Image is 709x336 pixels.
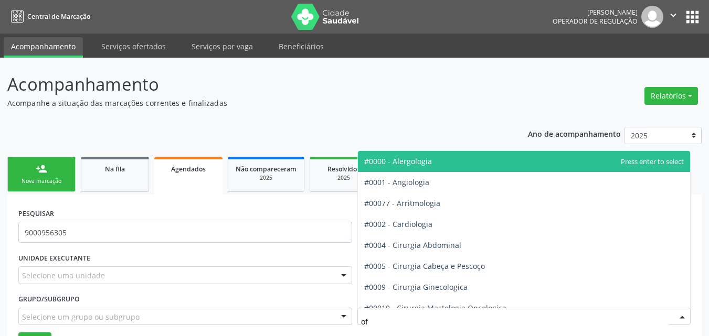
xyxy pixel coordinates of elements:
div: 2025 [236,174,297,182]
span: #0002 - Cardiologia [364,219,432,229]
a: Serviços por vaga [184,37,260,56]
span: Central de Marcação [27,12,90,21]
label: UNIDADE EXECUTANTE [18,250,90,266]
label: PESQUISAR [18,205,54,222]
span: #00010 - Cirurgia Mastologia Oncologica [364,303,506,313]
p: Acompanhamento [7,71,493,97]
a: Beneficiários [271,37,331,56]
input: Nome, código do beneficiário ou CPF [18,222,352,243]
a: Serviços ofertados [94,37,173,56]
span: Agendados [171,165,206,174]
div: 2025 [318,174,370,182]
span: Selecione um grupo ou subgrupo [22,311,140,322]
p: Ano de acompanhamento [528,127,621,140]
div: person_add [36,163,47,175]
span: #00077 - Arritmologia [364,198,440,208]
span: #0001 - Angiologia [364,177,429,187]
img: img [641,6,663,28]
span: #0005 - Cirurgia Cabeça e Pescoço [364,261,485,271]
p: Acompanhe a situação das marcações correntes e finalizadas [7,97,493,109]
span: Resolvidos [327,165,360,174]
a: Central de Marcação [7,8,90,25]
span: #0009 - Cirurgia Ginecologica [364,282,468,292]
div: [PERSON_NAME] [553,8,638,17]
button: apps [683,8,702,26]
i:  [668,9,679,21]
span: Não compareceram [236,165,297,174]
button:  [663,6,683,28]
span: Operador de regulação [553,17,638,26]
a: Acompanhamento [4,37,83,58]
span: Selecione uma unidade [22,270,105,281]
button: Relatórios [644,87,698,105]
label: Grupo/Subgrupo [18,291,80,308]
span: #0004 - Cirurgia Abdominal [364,240,461,250]
span: Na fila [105,165,125,174]
div: Nova marcação [15,177,68,185]
input: Selecionar procedimento [361,311,670,332]
span: #0000 - Alergologia [364,156,432,166]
